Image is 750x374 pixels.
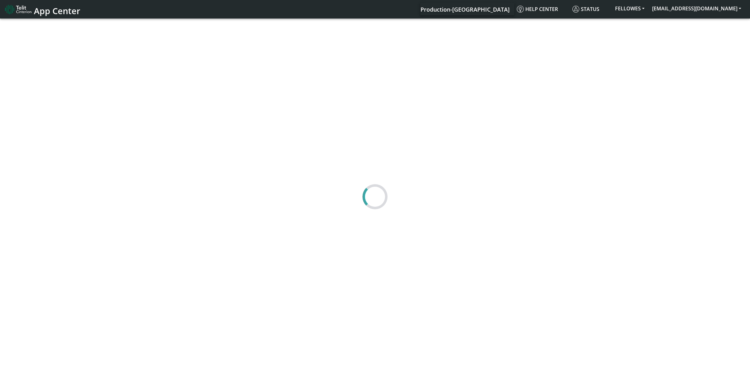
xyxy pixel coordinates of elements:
button: FELLOWES [611,3,648,14]
span: App Center [34,5,80,17]
img: status.svg [572,6,579,13]
span: Status [572,6,599,13]
button: [EMAIL_ADDRESS][DOMAIN_NAME] [648,3,745,14]
span: Production-[GEOGRAPHIC_DATA] [421,6,510,13]
img: knowledge.svg [517,6,524,13]
span: Help center [517,6,558,13]
a: App Center [5,3,79,16]
a: Your current platform instance [420,3,509,15]
a: Help center [514,3,570,15]
a: Status [570,3,611,15]
img: logo-telit-cinterion-gw-new.png [5,4,31,14]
